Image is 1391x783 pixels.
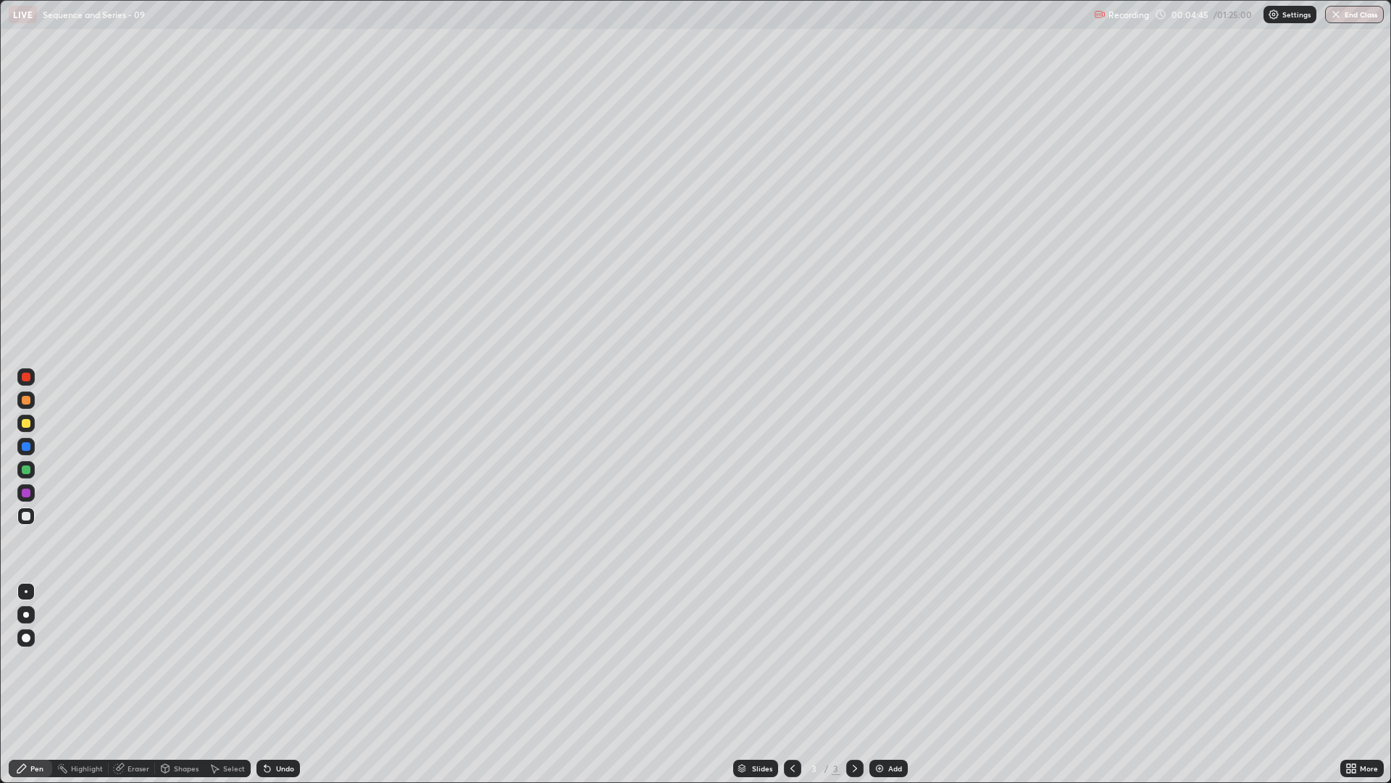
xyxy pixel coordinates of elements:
img: add-slide-button [874,763,885,774]
div: Undo [276,765,294,772]
p: LIVE [13,9,33,20]
div: Pen [30,765,43,772]
img: recording.375f2c34.svg [1094,9,1106,20]
div: Eraser [128,765,149,772]
button: End Class [1325,6,1384,23]
img: end-class-cross [1330,9,1342,20]
p: Settings [1282,11,1311,18]
div: Add [888,765,902,772]
p: Recording [1108,9,1149,20]
div: More [1360,765,1378,772]
div: Shapes [174,765,199,772]
div: Select [223,765,245,772]
img: class-settings-icons [1268,9,1279,20]
div: / [824,764,829,773]
p: Sequence and Series - 09 [43,9,145,20]
div: Highlight [71,765,103,772]
div: 3 [807,764,822,773]
div: Slides [752,765,772,772]
div: 3 [832,762,840,775]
